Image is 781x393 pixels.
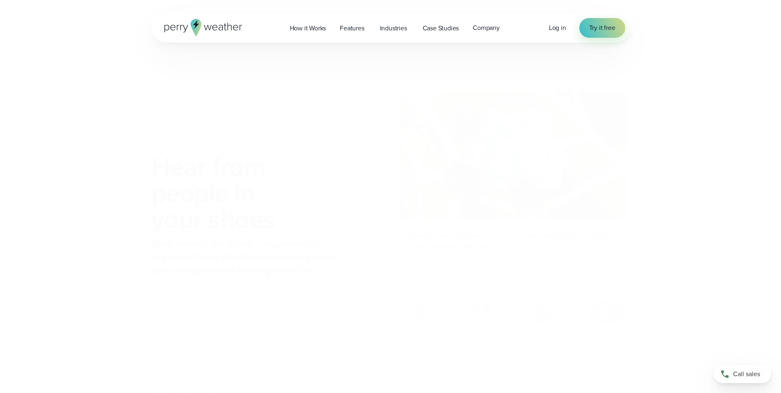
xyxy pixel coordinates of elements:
span: Features [340,23,364,33]
span: Company [473,23,500,33]
span: How it Works [290,23,326,33]
a: Case Studies [416,20,466,37]
span: Case Studies [423,23,459,33]
span: Call sales [733,369,760,379]
a: Log in [549,23,566,33]
span: Industries [380,23,407,33]
span: Try it free [589,23,615,33]
a: Try it free [579,18,625,38]
span: Log in [549,23,566,32]
a: Call sales [714,365,771,383]
a: How it Works [283,20,333,37]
